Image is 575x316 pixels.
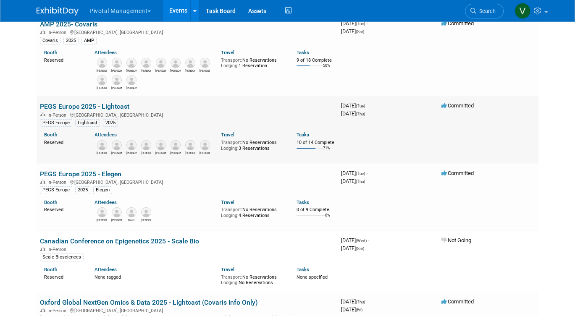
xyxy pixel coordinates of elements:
[40,37,60,44] div: Covaris
[156,58,166,68] img: Jared Hoffman
[155,150,166,155] div: Marco Woldt
[170,150,181,155] div: Scott Brouilette
[221,213,239,218] span: Lodging:
[221,280,239,285] span: Lodging:
[356,238,367,243] span: (Wed)
[356,308,362,312] span: (Fri)
[221,63,239,68] span: Lodging:
[441,170,474,176] span: Committed
[200,140,210,150] img: Jonathan Didier
[366,20,368,26] span: -
[40,111,334,118] div: [GEOGRAPHIC_DATA], [GEOGRAPHIC_DATA]
[221,140,242,145] span: Transport:
[221,273,284,286] div: No Reservations No Reservations
[44,199,57,205] a: Booth
[297,57,334,63] div: 9 of 18 Complete
[366,102,368,109] span: -
[200,150,210,155] div: Jonathan Didier
[40,102,129,110] a: PEGS Europe 2025 - Lightcast
[441,102,474,109] span: Committed
[221,56,284,69] div: No Reservations 1 Reservation
[95,266,117,272] a: Attendees
[126,75,137,85] img: Denny Huang
[221,146,239,151] span: Lodging:
[40,29,334,35] div: [GEOGRAPHIC_DATA], [GEOGRAPHIC_DATA]
[221,132,234,138] a: Travel
[171,140,181,150] img: Scott Brouilette
[341,170,368,176] span: [DATE]
[297,132,309,138] a: Tasks
[356,29,364,34] span: (Sat)
[141,68,151,73] div: Robert Riegelhaupt
[44,138,82,146] div: Reserved
[156,140,166,150] img: Marco Woldt
[97,58,107,68] img: Eugenio Daviso, Ph.D.
[141,217,151,222] div: Ross Kettleborough
[63,37,79,44] div: 2025
[47,247,69,252] span: In-Person
[185,150,195,155] div: Paul Loeffen
[126,217,137,222] div: Galit Meshulam-Simon
[97,85,107,90] div: Elisabeth Pundt
[141,58,151,68] img: Robert Riegelhaupt
[200,58,210,68] img: Marisa Pisani
[221,57,242,63] span: Transport:
[95,132,117,138] a: Attendees
[75,186,90,194] div: 2025
[341,110,365,117] span: [DATE]
[40,298,258,306] a: Oxford Global NextGen Omics & Data 2025 - Lightcast (Covaris Info Only)
[221,207,242,212] span: Transport:
[297,50,309,55] a: Tasks
[37,7,79,16] img: ExhibitDay
[325,213,330,225] td: 0%
[93,186,112,194] div: Elegen
[221,266,234,272] a: Travel
[95,199,117,205] a: Attendees
[40,253,84,261] div: Scale Biosciences
[341,28,364,34] span: [DATE]
[44,205,82,213] div: Reserved
[297,140,334,146] div: 10 of 14 Complete
[97,207,107,217] img: Randy Dyer
[297,274,328,280] span: None specified
[40,170,121,178] a: PEGS Europe 2025 - Elegen
[341,178,365,184] span: [DATE]
[341,298,368,305] span: [DATE]
[111,217,122,222] div: Connor Wies
[366,170,368,176] span: -
[356,171,365,176] span: (Tue)
[341,102,368,109] span: [DATE]
[44,50,57,55] a: Booth
[185,140,195,150] img: Paul Loeffen
[356,179,365,184] span: (Thu)
[95,273,214,280] div: None tagged
[44,56,82,63] div: Reserved
[341,20,368,26] span: [DATE]
[97,217,107,222] div: Randy Dyer
[368,237,369,243] span: -
[155,68,166,73] div: Jared Hoffman
[185,68,195,73] div: Greg Endress
[75,119,100,127] div: Lightcast
[40,307,334,313] div: [GEOGRAPHIC_DATA], [GEOGRAPHIC_DATA]
[171,58,181,68] img: David Dow
[40,119,72,127] div: PEGS Europe
[40,237,199,245] a: Canadian Conference on Epigenetics 2025 - Scale Bio
[141,150,151,155] div: Simon Margerison
[40,247,45,251] img: In-Person Event
[341,306,362,313] span: [DATE]
[323,146,330,157] td: 71%
[356,112,365,116] span: (Thu)
[95,50,117,55] a: Attendees
[170,68,181,73] div: David Dow
[141,207,151,217] img: Ross Kettleborough
[112,58,122,68] img: Kris Amirault
[297,207,334,213] div: 0 of 9 Complete
[40,112,45,117] img: In-Person Event
[97,75,107,85] img: Elisabeth Pundt
[112,75,122,85] img: Sujash Chatterjee
[40,186,72,194] div: PEGS Europe
[40,180,45,184] img: In-Person Event
[44,273,82,280] div: Reserved
[476,8,496,14] span: Search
